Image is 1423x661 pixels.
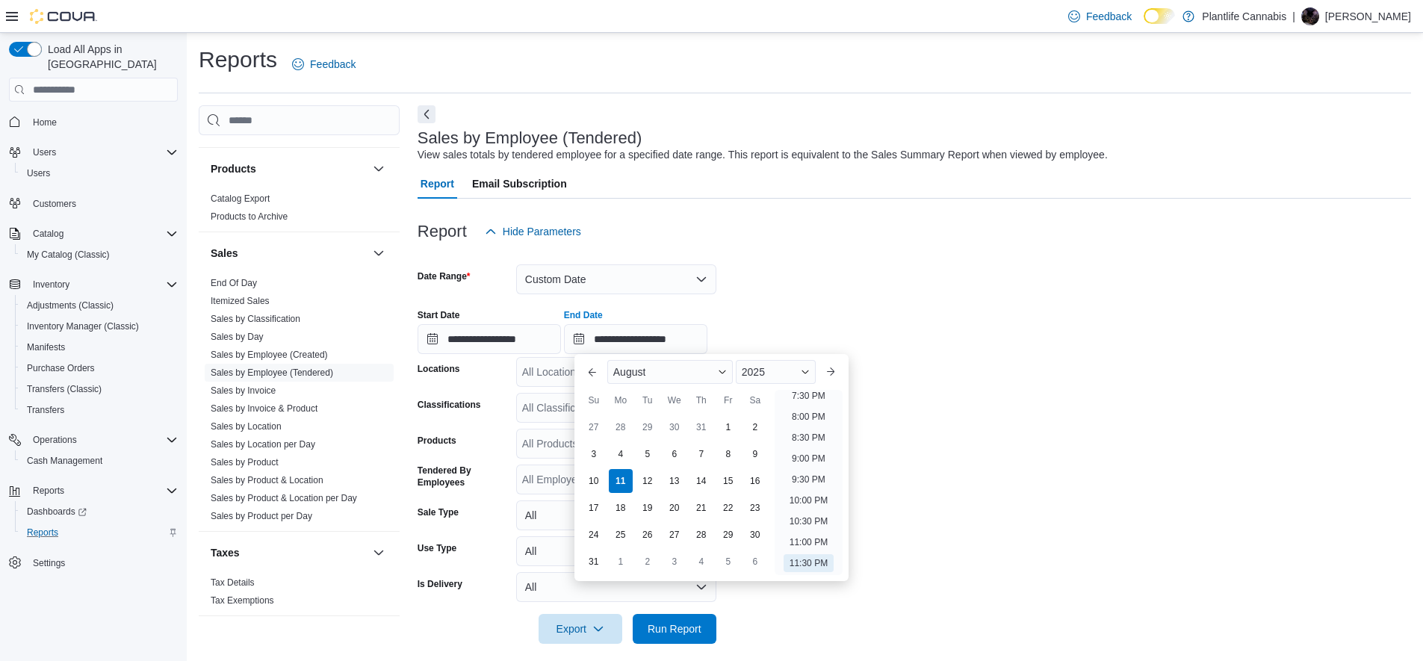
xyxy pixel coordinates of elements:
[21,297,178,314] span: Adjustments (Classic)
[211,595,274,606] span: Tax Exemptions
[21,246,116,264] a: My Catalog (Classic)
[689,415,713,439] div: day-31
[211,211,288,222] a: Products to Archive
[211,577,255,589] span: Tax Details
[211,457,279,468] a: Sales by Product
[418,578,462,590] label: Is Delivery
[30,9,97,24] img: Cova
[1144,24,1144,25] span: Dark Mode
[370,244,388,262] button: Sales
[636,496,660,520] div: day-19
[27,225,178,243] span: Catalog
[211,421,282,432] a: Sales by Location
[582,523,606,547] div: day-24
[689,469,713,493] div: day-14
[27,195,82,213] a: Customers
[716,523,740,547] div: day-29
[636,415,660,439] div: day-29
[742,366,765,378] span: 2025
[27,114,63,131] a: Home
[3,429,184,450] button: Operations
[418,223,467,240] h3: Report
[21,359,178,377] span: Purchase Orders
[211,211,288,223] span: Products to Archive
[27,320,139,332] span: Inventory Manager (Classic)
[27,249,110,261] span: My Catalog (Classic)
[516,572,716,602] button: All
[199,574,400,615] div: Taxes
[27,276,75,294] button: Inventory
[580,360,604,384] button: Previous Month
[211,331,264,343] span: Sales by Day
[21,317,178,335] span: Inventory Manager (Classic)
[211,492,357,504] span: Sales by Product & Location per Day
[418,129,642,147] h3: Sales by Employee (Tendered)
[743,550,767,574] div: day-6
[636,523,660,547] div: day-26
[211,595,274,606] a: Tax Exemptions
[33,279,69,291] span: Inventory
[211,349,328,361] span: Sales by Employee (Created)
[418,435,456,447] label: Products
[15,400,184,421] button: Transfers
[3,223,184,244] button: Catalog
[33,434,77,446] span: Operations
[743,442,767,466] div: day-9
[211,332,264,342] a: Sales by Day
[516,264,716,294] button: Custom Date
[286,49,362,79] a: Feedback
[211,403,317,415] span: Sales by Invoice & Product
[582,496,606,520] div: day-17
[633,614,716,644] button: Run Report
[211,545,367,560] button: Taxes
[211,193,270,204] a: Catalog Export
[716,415,740,439] div: day-1
[27,482,178,500] span: Reports
[609,496,633,520] div: day-18
[211,511,312,521] a: Sales by Product per Day
[582,469,606,493] div: day-10
[609,388,633,412] div: Mo
[211,295,270,307] span: Itemized Sales
[1062,1,1138,31] a: Feedback
[548,614,613,644] span: Export
[716,469,740,493] div: day-15
[3,274,184,295] button: Inventory
[211,510,312,522] span: Sales by Product per Day
[716,388,740,412] div: Fr
[418,324,561,354] input: Press the down key to open a popover containing a calendar.
[211,475,323,485] a: Sales by Product & Location
[211,313,300,325] span: Sales by Classification
[418,105,435,123] button: Next
[33,198,76,210] span: Customers
[582,388,606,412] div: Su
[1325,7,1411,25] p: [PERSON_NAME]
[418,147,1108,163] div: View sales totals by tendered employee for a specified date range. This report is equivalent to t...
[15,295,184,316] button: Adjustments (Classic)
[636,388,660,412] div: Tu
[211,545,240,560] h3: Taxes
[21,338,178,356] span: Manifests
[211,367,333,378] a: Sales by Employee (Tendered)
[27,225,69,243] button: Catalog
[27,431,83,449] button: Operations
[21,164,56,182] a: Users
[15,379,184,400] button: Transfers (Classic)
[743,415,767,439] div: day-2
[27,506,87,518] span: Dashboards
[609,550,633,574] div: day-1
[516,536,716,566] button: All
[689,496,713,520] div: day-21
[27,276,178,294] span: Inventory
[27,194,178,213] span: Customers
[613,366,646,378] span: August
[636,550,660,574] div: day-2
[784,533,834,551] li: 11:00 PM
[21,338,71,356] a: Manifests
[27,143,62,161] button: Users
[211,367,333,379] span: Sales by Employee (Tendered)
[15,501,184,522] a: Dashboards
[211,493,357,503] a: Sales by Product & Location per Day
[1292,7,1295,25] p: |
[15,244,184,265] button: My Catalog (Classic)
